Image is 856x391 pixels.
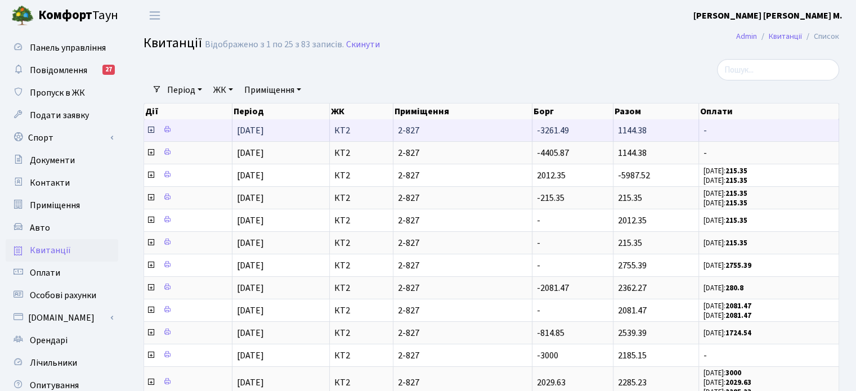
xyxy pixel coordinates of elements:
span: Пропуск в ЖК [30,87,85,99]
th: Оплати [699,104,839,119]
a: [PERSON_NAME] [PERSON_NAME] М. [693,9,842,23]
span: Контакти [30,177,70,189]
span: КТ2 [334,239,388,248]
span: 2012.35 [618,214,647,227]
a: Період [163,80,207,100]
span: 2-827 [398,329,527,338]
small: [DATE]: [703,166,747,176]
span: Авто [30,222,50,234]
span: Оплати [30,267,60,279]
span: КТ2 [334,194,388,203]
th: Разом [613,104,699,119]
a: Admin [736,30,757,42]
span: 2539.39 [618,327,647,339]
a: Лічильники [6,352,118,374]
a: Скинути [346,39,380,50]
b: 2755.39 [725,260,751,271]
a: Панель управління [6,37,118,59]
b: 215.35 [725,198,747,208]
span: 2362.27 [618,282,647,294]
div: 27 [102,65,115,75]
th: Період [232,104,330,119]
span: КТ2 [334,378,388,387]
span: - [703,351,834,360]
th: Дії [144,104,232,119]
a: [DOMAIN_NAME] [6,307,118,329]
input: Пошук... [717,59,839,80]
span: КТ2 [334,216,388,225]
li: Список [802,30,839,43]
span: -3000 [537,349,558,362]
span: КТ2 [334,149,388,158]
b: 280.8 [725,283,743,293]
b: 215.35 [725,176,747,186]
span: 2-827 [398,149,527,158]
small: [DATE]: [703,368,741,378]
span: [DATE] [237,237,264,249]
span: Подати заявку [30,109,89,122]
small: [DATE]: [703,198,747,208]
small: [DATE]: [703,176,747,186]
span: КТ2 [334,284,388,293]
a: Повідомлення27 [6,59,118,82]
span: 2185.15 [618,349,647,362]
b: [PERSON_NAME] [PERSON_NAME] М. [693,10,842,22]
span: - [537,259,540,272]
small: [DATE]: [703,301,751,311]
b: 215.35 [725,215,747,226]
small: [DATE]: [703,260,751,271]
span: -215.35 [537,192,564,204]
span: КТ2 [334,329,388,338]
span: Приміщення [30,199,80,212]
span: - [537,237,540,249]
div: Відображено з 1 по 25 з 83 записів. [205,39,344,50]
span: 2-827 [398,239,527,248]
span: 2-827 [398,351,527,360]
span: 2-827 [398,194,527,203]
a: Пропуск в ЖК [6,82,118,104]
button: Переключити навігацію [141,6,169,25]
span: [DATE] [237,259,264,272]
span: КТ2 [334,351,388,360]
span: 2-827 [398,306,527,315]
a: Контакти [6,172,118,194]
th: Приміщення [393,104,532,119]
span: [DATE] [237,376,264,389]
span: [DATE] [237,327,264,339]
a: Орендарі [6,329,118,352]
span: - [537,304,540,317]
small: [DATE]: [703,238,747,248]
span: 2-827 [398,216,527,225]
span: 2029.63 [537,376,566,389]
span: 2012.35 [537,169,566,182]
span: 2755.39 [618,259,647,272]
small: [DATE]: [703,215,747,226]
span: [DATE] [237,304,264,317]
span: КТ2 [334,171,388,180]
small: [DATE]: [703,283,743,293]
b: 2081.47 [725,311,751,321]
span: -3261.49 [537,124,569,137]
b: 215.35 [725,166,747,176]
span: -4405.87 [537,147,569,159]
a: Подати заявку [6,104,118,127]
span: Орендарі [30,334,68,347]
span: [DATE] [237,349,264,362]
span: 2-827 [398,126,527,135]
a: Приміщення [240,80,306,100]
span: 2-827 [398,261,527,270]
span: 1144.38 [618,124,647,137]
img: logo.png [11,5,34,27]
span: [DATE] [237,282,264,294]
span: [DATE] [237,124,264,137]
span: 2-827 [398,378,527,387]
a: Документи [6,149,118,172]
span: - [537,214,540,227]
span: 2-827 [398,171,527,180]
a: Оплати [6,262,118,284]
small: [DATE]: [703,377,751,388]
span: КТ2 [334,261,388,270]
b: 2081.47 [725,301,751,311]
span: Квитанції [30,244,71,257]
a: Особові рахунки [6,284,118,307]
